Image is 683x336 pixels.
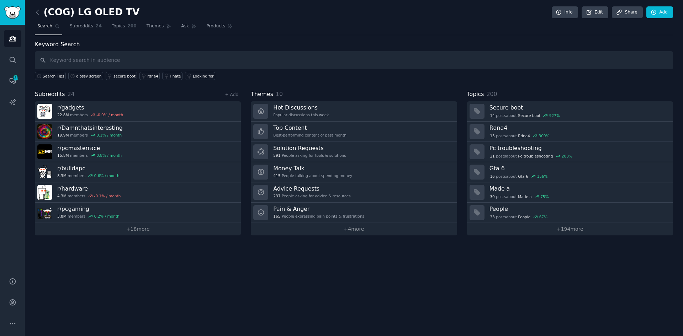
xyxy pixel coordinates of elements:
a: glossy screen [68,72,103,80]
h3: r/ hardware [57,185,121,192]
a: Ask [179,21,199,35]
span: Themes [147,23,164,30]
span: 200 [127,23,137,30]
a: rdna4 [139,72,160,80]
a: Themes [144,21,174,35]
span: Topics [467,90,484,99]
img: pcmasterrace [37,144,52,159]
h3: Money Talk [273,165,352,172]
a: Add [646,6,673,18]
span: 3.8M [57,214,67,219]
h3: r/ buildapc [57,165,120,172]
h3: Rdna4 [489,124,668,132]
a: Info [552,6,578,18]
a: r/Damnthatsinteresting19.9Mmembers0.1% / month [35,122,241,142]
a: Looking for [185,72,215,80]
span: Secure boot [518,113,540,118]
div: post s about [489,173,549,180]
a: Topics200 [109,21,139,35]
div: Looking for [193,74,214,79]
span: 8.3M [57,173,67,178]
a: + Add [225,92,238,97]
div: post s about [489,133,550,139]
a: Search [35,21,62,35]
h3: Top Content [273,124,346,132]
a: Solution Requests591People asking for tools & solutions [251,142,457,162]
a: Secure boot14postsaboutSecure boot927% [467,101,673,122]
div: 75 % [540,194,549,199]
div: 200 % [562,154,572,159]
a: Hot DiscussionsPopular discussions this week [251,101,457,122]
h3: r/ Damnthatsinteresting [57,124,123,132]
span: People [518,214,530,219]
a: Gta 616postsaboutGta 6156% [467,162,673,182]
div: 0.8 % / month [96,153,122,158]
h3: Secure boot [489,104,668,111]
div: members [57,133,123,138]
div: People expressing pain points & frustrations [273,214,364,219]
a: r/pcmasterrace15.8Mmembers0.8% / month [35,142,241,162]
span: 4.3M [57,193,67,198]
h3: Advice Requests [273,185,350,192]
div: post s about [489,193,550,200]
span: 237 [273,193,280,198]
span: 22.8M [57,112,69,117]
div: post s about [489,214,548,220]
span: 16 [490,174,494,179]
span: 30 [490,194,494,199]
div: 67 % [539,214,547,219]
span: 15.8M [57,153,69,158]
button: Search Tips [35,72,66,80]
a: Money Talk415People talking about spending money [251,162,457,182]
a: Rdna415postsaboutRdna4300% [467,122,673,142]
div: post s about [489,153,573,159]
span: Themes [251,90,273,99]
span: 33 [490,214,494,219]
input: Keyword search in audience [35,51,673,69]
img: buildapc [37,165,52,180]
a: r/gadgets22.8Mmembers-0.0% / month [35,101,241,122]
a: r/hardware4.3Mmembers-0.1% / month [35,182,241,203]
a: Advice Requests237People asking for advice & resources [251,182,457,203]
a: People33postsaboutPeople67% [467,203,673,223]
div: 156 % [537,174,547,179]
a: Edit [582,6,608,18]
div: glossy screen [76,74,101,79]
div: Best-performing content of past month [273,133,346,138]
h2: (COG) LG OLED TV [35,7,139,18]
h3: Gta 6 [489,165,668,172]
a: 456 [4,72,21,90]
span: Subreddits [70,23,93,30]
div: secure boot [113,74,136,79]
a: +4more [251,223,457,235]
a: Pc troubleshooting21postsaboutPc troubleshooting200% [467,142,673,162]
img: hardware [37,185,52,200]
h3: Made a [489,185,668,192]
h3: r/ pcmasterrace [57,144,122,152]
h3: Pain & Anger [273,205,364,213]
span: Search [37,23,52,30]
img: Damnthatsinteresting [37,124,52,139]
div: members [57,153,122,158]
img: GummySearch logo [4,6,21,19]
a: I hate [162,72,182,80]
h3: Solution Requests [273,144,346,152]
a: Made a30postsaboutMade a75% [467,182,673,203]
a: Products [204,21,235,35]
div: members [57,173,120,178]
span: 456 [12,75,19,80]
a: Share [612,6,642,18]
h3: r/ pcgaming [57,205,120,213]
a: secure boot [106,72,137,80]
span: 200 [486,91,497,97]
span: Gta 6 [518,174,528,179]
div: members [57,193,121,198]
h3: Pc troubleshooting [489,144,668,152]
span: 15 [490,133,494,138]
img: gadgets [37,104,52,119]
div: 0.2 % / month [94,214,120,219]
span: 19.9M [57,133,69,138]
span: Rdna4 [518,133,530,138]
div: 927 % [549,113,560,118]
a: r/pcgaming3.8Mmembers0.2% / month [35,203,241,223]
